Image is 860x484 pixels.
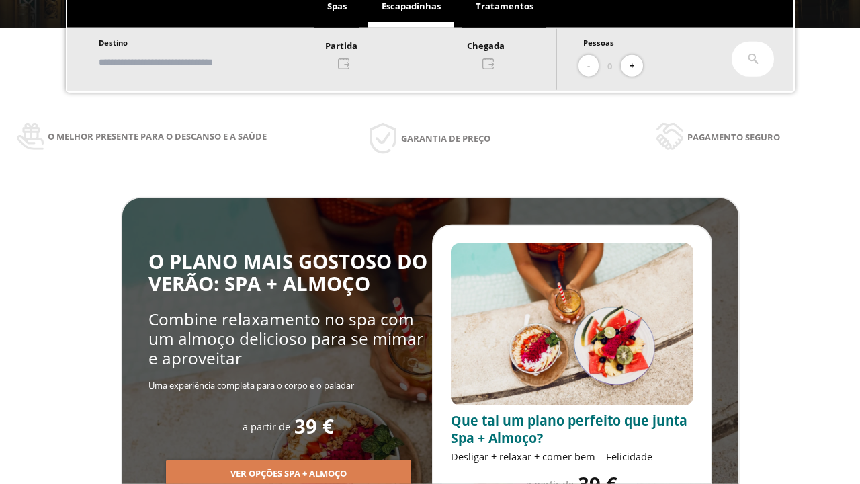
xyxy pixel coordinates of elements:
[451,243,693,405] img: promo-sprunch.ElVl7oUD.webp
[148,308,423,370] span: Combine relaxamento no spa com um almoço delicioso para se mimar e aproveitar
[48,129,267,144] span: O melhor presente para o descanso e a saúde
[451,450,652,463] span: Desligar + relaxar + comer bem = Felicidade
[401,131,490,146] span: Garantia de preço
[583,38,614,48] span: Pessoas
[166,467,411,479] a: Ver opções Spa + Almoço
[148,379,354,391] span: Uma experiência completa para o corpo e o paladar
[148,248,427,297] span: O PLANO MAIS GOSTOSO DO VERÃO: SPA + ALMOÇO
[621,55,643,77] button: +
[230,467,347,481] span: Ver opções Spa + Almoço
[687,130,780,145] span: Pagamento seguro
[243,419,290,433] span: a partir de
[607,58,612,73] span: 0
[294,415,334,438] span: 39 €
[99,38,128,48] span: Destino
[451,411,687,447] span: Que tal um plano perfeito que junta Spa + Almoço?
[578,55,599,77] button: -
